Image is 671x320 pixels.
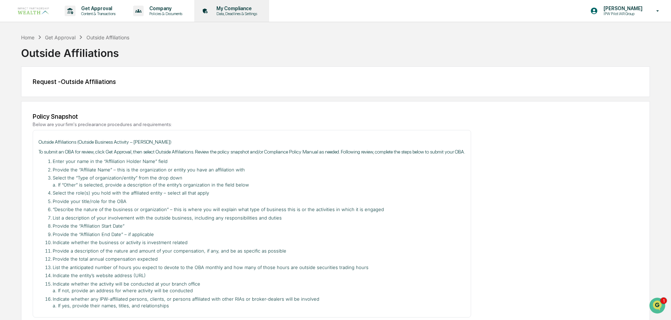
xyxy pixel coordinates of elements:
a: 🗄️Attestations [48,122,90,135]
li: Provide the total annual compensation expected [53,256,465,263]
li: Indicate whether the activity will be conducted at your branch office a. If not, provide an addre... [53,281,465,294]
li: Provide a description of the nature and amount of your compensation, if any, and be as specific a... [53,248,465,255]
li: Provide the “Affiliation End Date” – if applicable [53,231,465,238]
li: Provide the “Affiliate Name” – this is the organization or entity you have an affiliation with [53,166,465,174]
div: Start new chat [32,54,115,61]
p: To submit an OBA for review, click Get Approval, then select Outside Affiliations. Review the pol... [39,148,465,156]
img: 1746055101610-c473b297-6a78-478c-a979-82029cc54cd1 [14,96,20,102]
a: 🔎Data Lookup [4,135,47,148]
span: • [58,96,61,101]
span: Data Lookup [14,138,44,145]
p: Company [144,6,186,11]
li: Provide your title/role for the OBA [53,198,465,205]
div: Past conversations [7,78,47,84]
li: Select the role(s) you hold with the affiliated entity – select all that apply [53,190,465,197]
span: Pylon [70,155,85,161]
div: Home [21,34,34,40]
span: [PERSON_NAME] [22,96,57,101]
img: Jack Rasmussen [7,89,18,100]
li: “Describe the nature of the business or organization” – this is where you will explain what type ... [53,206,465,213]
div: 🖐️ [7,125,13,131]
p: Data, Deadlines & Settings [211,11,261,16]
img: 1746055101610-c473b297-6a78-478c-a979-82029cc54cd1 [7,54,20,66]
img: 8933085812038_c878075ebb4cc5468115_72.jpg [15,54,27,66]
div: Outside Affiliations [21,41,650,59]
li: Select the “Type of organization/entity” from the drop down a. If “Other” is selected, provide a ... [53,175,465,188]
span: Attestations [58,125,87,132]
p: IPW Pilot IAR Group [598,11,646,16]
div: Request - Outside Affiliations [33,78,638,85]
a: 🖐️Preclearance [4,122,48,135]
div: 🗄️ [51,125,57,131]
button: Start new chat [119,56,128,64]
p: [PERSON_NAME] [598,6,646,11]
p: Outside Affiliations (Outside Business Activity – [PERSON_NAME]) [39,138,465,146]
div: 🔎 [7,139,13,144]
div: Outside Affiliations [86,34,129,40]
li: Indicate whether any IPW-affiliated persons, clients, or persons affiliated with other RIAs or br... [53,296,465,309]
img: logo [17,6,51,15]
p: My Compliance [211,6,261,11]
p: Content & Transactions [76,11,119,16]
li: Indicate whether the business or activity is investment related [53,239,465,246]
li: Enter your name in the “Affiliation Holder Name” field [53,158,465,165]
div: Policy Snapshot [33,113,638,120]
a: Powered byPylon [50,155,85,161]
div: Get Approval [45,34,76,40]
div: Below are your firm's preclearance procedures and requirements: [33,122,638,127]
iframe: Open customer support [649,297,667,316]
li: Provide the “Affiliation Start Date” [53,223,465,230]
p: Policies & Documents [144,11,186,16]
li: List a description of your involvement with the outside business, including any responsibilities ... [53,215,465,222]
span: Preclearance [14,125,45,132]
li: List the anticipated number of hours you expect to devote to the OBA monthly and how many of thos... [53,264,465,271]
p: How can we help? [7,15,128,26]
li: Indicate the entity’s website address (URL) [53,272,465,279]
span: [DATE] [62,96,77,101]
button: See all [109,77,128,85]
p: Get Approval [76,6,119,11]
div: We're available if you need us! [32,61,97,66]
